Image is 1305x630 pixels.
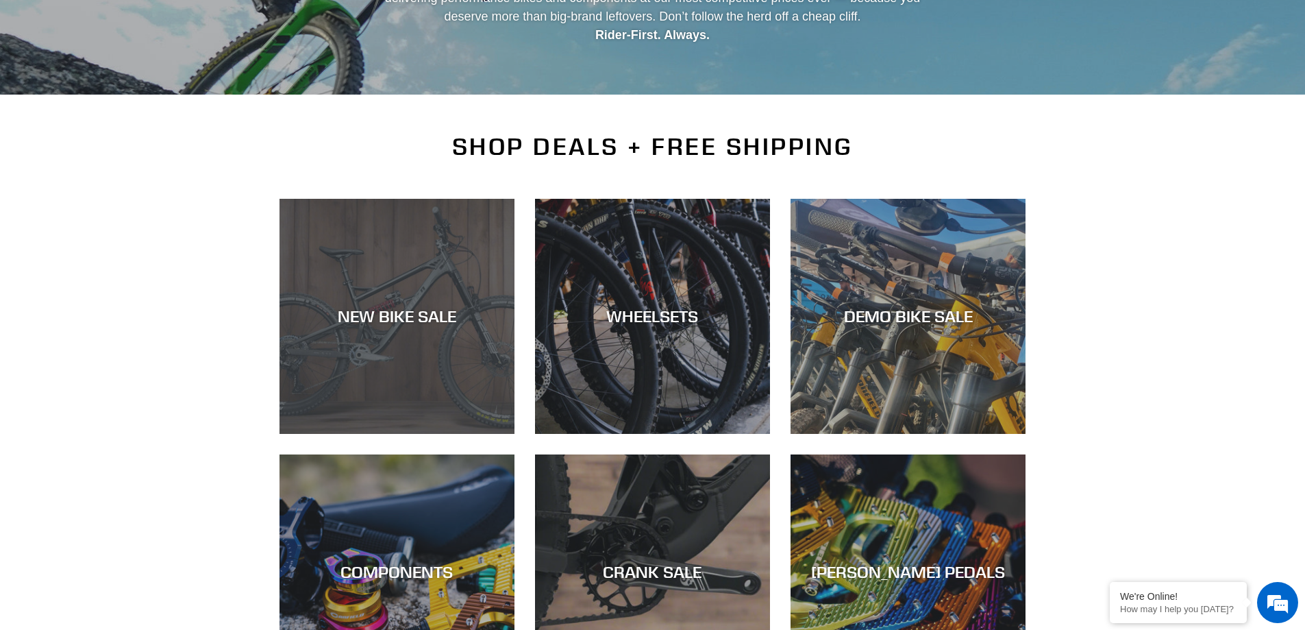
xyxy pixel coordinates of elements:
[535,306,770,326] div: WHEELSETS
[1120,591,1236,602] div: We're Online!
[791,306,1026,326] div: DEMO BIKE SALE
[535,199,770,434] a: WHEELSETS
[595,28,710,42] strong: Rider-First. Always.
[535,562,770,582] div: CRANK SALE
[1120,604,1236,614] p: How may I help you today?
[791,199,1026,434] a: DEMO BIKE SALE
[791,562,1026,582] div: [PERSON_NAME] PEDALS
[279,306,514,326] div: NEW BIKE SALE
[279,199,514,434] a: NEW BIKE SALE
[279,562,514,582] div: COMPONENTS
[279,132,1026,161] h2: SHOP DEALS + FREE SHIPPING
